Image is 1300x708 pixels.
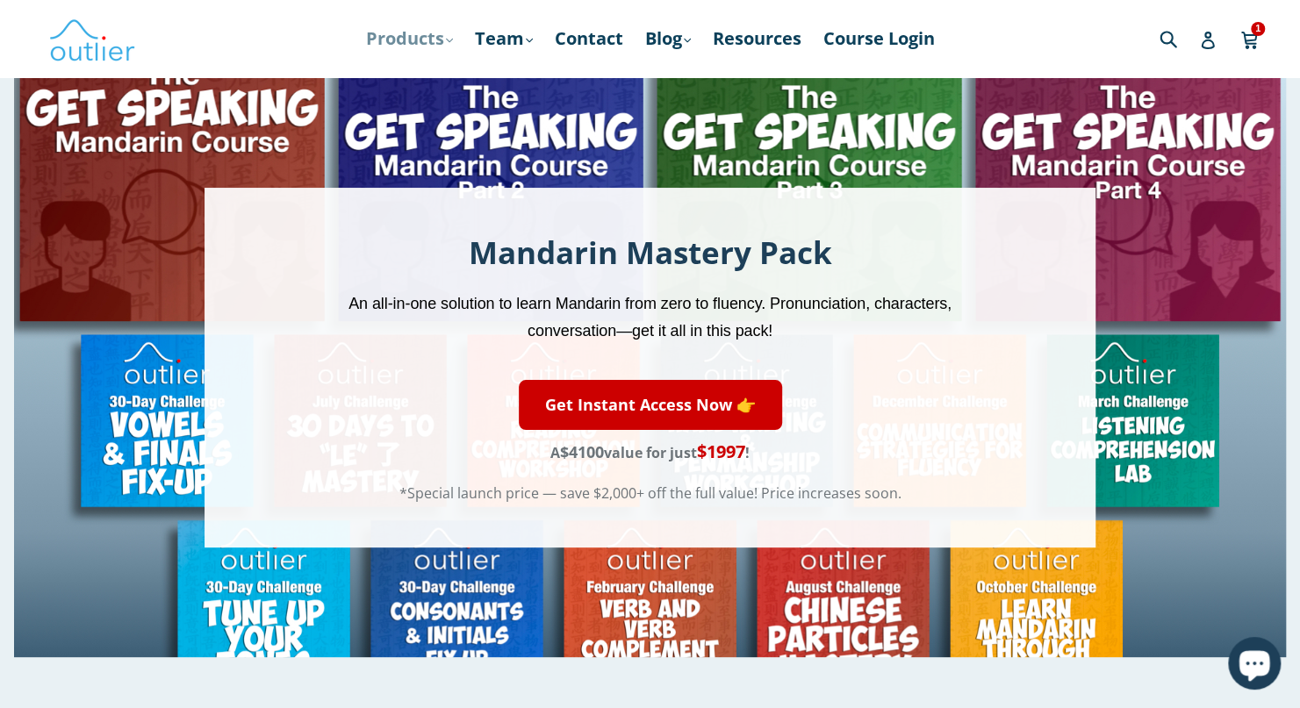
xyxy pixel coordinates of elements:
span: An all-in-one solution to learn Mandarin from zero to fluency. Pronunciation, characters, convers... [348,295,952,340]
span: 1 [1251,22,1265,35]
a: Course Login [815,23,944,54]
img: Outlier Linguistics [48,13,136,64]
input: Search [1155,20,1203,56]
a: Products [357,23,462,54]
a: Blog [636,23,700,54]
a: Contact [546,23,632,54]
span: $4100 [560,441,604,462]
span: A value for just ! [550,443,750,462]
span: $1997 [697,440,745,463]
inbox-online-store-chat: Shopify online store chat [1223,637,1286,694]
span: *Special launch price — save $2,000+ off the full value! Price increases soon. [399,483,901,503]
h1: Mandarin Mastery Pack [329,232,970,273]
a: Team [466,23,542,54]
a: Get Instant Access Now 👉 [519,380,782,430]
a: 1 [1240,18,1260,59]
a: Resources [704,23,810,54]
